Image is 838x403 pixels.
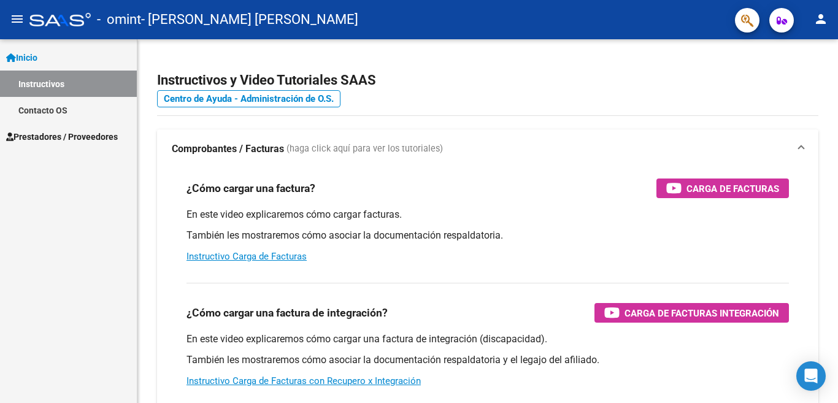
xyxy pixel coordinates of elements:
p: También les mostraremos cómo asociar la documentación respaldatoria y el legajo del afiliado. [186,353,789,367]
span: (haga click aquí para ver los tutoriales) [286,142,443,156]
span: Inicio [6,51,37,64]
button: Carga de Facturas [656,178,789,198]
p: En este video explicaremos cómo cargar facturas. [186,208,789,221]
strong: Comprobantes / Facturas [172,142,284,156]
mat-icon: person [813,12,828,26]
h3: ¿Cómo cargar una factura? [186,180,315,197]
h3: ¿Cómo cargar una factura de integración? [186,304,388,321]
span: - [PERSON_NAME] [PERSON_NAME] [141,6,358,33]
span: Carga de Facturas [686,181,779,196]
a: Instructivo Carga de Facturas con Recupero x Integración [186,375,421,386]
span: Carga de Facturas Integración [625,305,779,321]
mat-icon: menu [10,12,25,26]
button: Carga de Facturas Integración [594,303,789,323]
span: Prestadores / Proveedores [6,130,118,144]
div: Open Intercom Messenger [796,361,826,391]
p: En este video explicaremos cómo cargar una factura de integración (discapacidad). [186,332,789,346]
mat-expansion-panel-header: Comprobantes / Facturas (haga click aquí para ver los tutoriales) [157,129,818,169]
h2: Instructivos y Video Tutoriales SAAS [157,69,818,92]
p: También les mostraremos cómo asociar la documentación respaldatoria. [186,229,789,242]
span: - omint [97,6,141,33]
a: Instructivo Carga de Facturas [186,251,307,262]
a: Centro de Ayuda - Administración de O.S. [157,90,340,107]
